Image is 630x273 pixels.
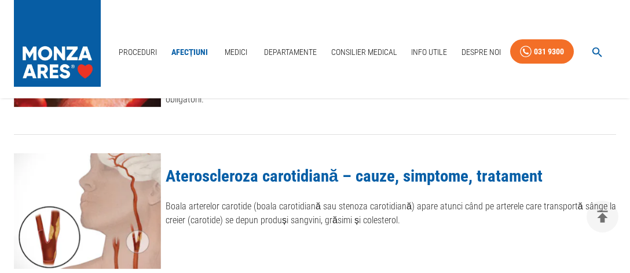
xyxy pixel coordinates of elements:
[218,40,255,64] a: Medici
[14,153,161,269] img: Ateroscleroza carotidiană – cauze, simptome, tratament
[114,40,162,64] a: Proceduri
[406,40,452,64] a: Info Utile
[167,40,213,64] a: Afecțiuni
[587,201,618,233] button: delete
[166,200,616,227] p: Boala arterelor carotide (boala carotidiană sau stenoza carotidiană) apare atunci când pe arterel...
[457,40,506,64] a: Despre Noi
[510,39,574,64] a: 031 9300
[327,40,402,64] a: Consilier Medical
[259,40,321,64] a: Departamente
[166,166,543,186] a: Ateroscleroza carotidiană – cauze, simptome, tratament
[534,45,564,59] div: 031 9300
